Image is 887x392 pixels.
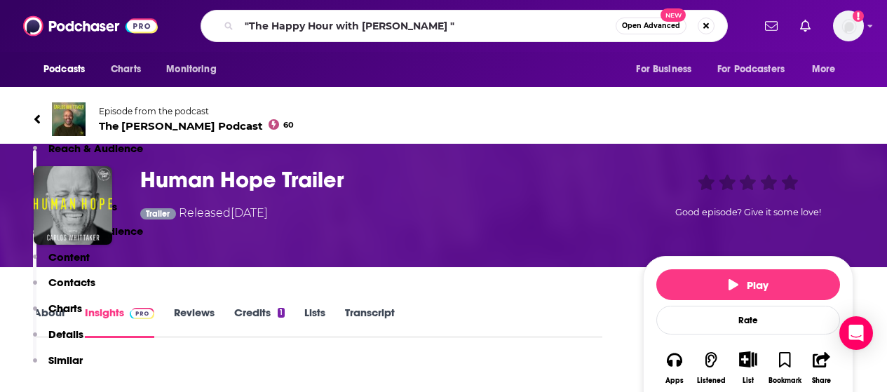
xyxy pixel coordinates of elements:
span: Play [729,278,768,292]
a: Charts [102,56,149,83]
span: New [661,8,686,22]
div: Listened [697,377,726,385]
button: open menu [34,56,103,83]
button: Charts [33,302,82,327]
span: Good episode? Give it some love! [675,207,821,217]
a: Reviews [174,306,215,338]
div: List [743,376,754,385]
a: Lists [304,306,325,338]
div: Released [DATE] [140,205,268,224]
button: Open AdvancedNew [616,18,686,34]
button: Details [33,327,83,353]
span: Logged in as mkercher [833,11,864,41]
div: Apps [665,377,684,385]
svg: Add a profile image [853,11,864,22]
span: More [812,60,836,79]
p: Charts [48,302,82,315]
img: Human Hope Trailer [34,166,112,245]
button: open menu [708,56,805,83]
div: Rate [656,306,840,334]
button: Show More Button [733,351,762,367]
p: Similar [48,353,83,367]
a: Transcript [345,306,395,338]
div: Share [812,377,831,385]
span: For Business [636,60,691,79]
button: open menu [626,56,709,83]
span: The [PERSON_NAME] Podcast [99,119,294,133]
span: Podcasts [43,60,85,79]
img: The Carlos Whittaker Podcast [52,102,86,136]
p: Details [48,327,83,341]
span: Episode from the podcast [99,106,294,116]
a: Show notifications dropdown [794,14,816,38]
span: Monitoring [166,60,216,79]
a: Credits1 [234,306,285,338]
span: Open Advanced [622,22,680,29]
span: 60 [283,122,294,128]
img: Podchaser - Follow, Share and Rate Podcasts [23,13,158,39]
div: Search podcasts, credits, & more... [201,10,728,42]
div: Bookmark [768,377,801,385]
button: open menu [156,56,234,83]
h3: Human Hope Trailer [140,166,621,194]
div: 1 [278,308,285,318]
span: For Podcasters [717,60,785,79]
img: User Profile [833,11,864,41]
span: Trailer [146,210,170,218]
input: Search podcasts, credits, & more... [239,15,616,37]
button: Play [656,269,840,300]
a: Show notifications dropdown [759,14,783,38]
a: The Carlos Whittaker PodcastEpisode from the podcastThe [PERSON_NAME] Podcast60 [34,102,853,136]
button: open menu [802,56,853,83]
button: Show profile menu [833,11,864,41]
span: Charts [111,60,141,79]
div: Open Intercom Messenger [839,316,873,350]
button: Similar [33,353,83,379]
